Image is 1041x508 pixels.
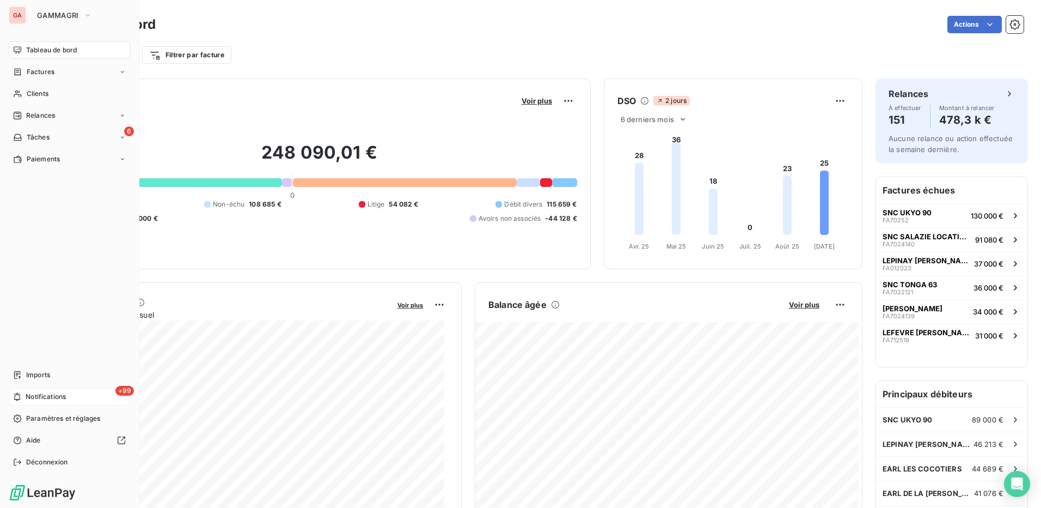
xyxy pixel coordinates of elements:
[702,243,724,250] tspan: Juin 25
[488,298,547,311] h6: Balance âgée
[876,299,1027,323] button: [PERSON_NAME]FA702413934 000 €
[26,414,100,424] span: Paramètres et réglages
[883,280,937,289] span: SNC TONGA 63
[883,217,909,223] span: FA70252
[883,289,913,295] span: FA7022121
[883,208,932,217] span: SNC UKYO 90
[1004,471,1030,497] div: Open Intercom Messenger
[876,275,1027,299] button: SNC TONGA 63FA702212136 000 €
[26,370,50,380] span: Imports
[249,199,281,209] span: 108 685 €
[789,300,819,309] span: Voir plus
[27,154,60,164] span: Paiements
[9,484,76,501] img: Logo LeanPay
[518,96,555,106] button: Voir plus
[26,111,55,120] span: Relances
[883,256,970,265] span: LEPINAY [PERSON_NAME]
[883,440,973,449] span: LEPINAY [PERSON_NAME]
[37,11,79,20] span: GAMMAGRI
[9,432,130,449] a: Aide
[974,489,1003,498] span: 41 076 €
[545,214,577,223] span: -44 128 €
[883,489,974,498] span: EARL DE LA [PERSON_NAME]
[939,111,995,129] h4: 478,3 k €
[973,307,1003,316] span: 34 000 €
[883,464,962,473] span: EARL LES COCOTIERS
[975,235,1003,244] span: 91 080 €
[883,265,911,271] span: FA012023
[115,386,134,396] span: +99
[9,7,26,24] div: GA
[368,199,385,209] span: Litige
[883,241,915,247] span: FA7024140
[876,227,1027,251] button: SNC SALAZIE LOCATION 3437FA702414091 080 €
[394,300,426,310] button: Voir plus
[522,96,552,105] span: Voir plus
[889,105,921,111] span: À effectuer
[883,337,909,343] span: FA712519
[883,328,971,337] span: LEFEVRE [PERSON_NAME]
[947,16,1002,33] button: Actions
[971,211,1003,220] span: 130 000 €
[974,259,1003,268] span: 37 000 €
[889,111,921,129] h4: 151
[975,331,1003,340] span: 31 000 €
[62,142,577,174] h2: 248 090,01 €
[973,283,1003,292] span: 36 000 €
[876,177,1027,203] h6: Factures échues
[27,132,50,142] span: Tâches
[786,300,823,310] button: Voir plus
[883,313,915,319] span: FA7024139
[739,243,761,250] tspan: Juil. 25
[479,214,541,223] span: Avoirs non associés
[621,115,674,124] span: 6 derniers mois
[547,199,577,209] span: 115 659 €
[889,134,1013,154] span: Aucune relance ou action effectuée la semaine dernière.
[814,243,835,250] tspan: [DATE]
[939,105,995,111] span: Montant à relancer
[883,415,933,424] span: SNC UKYO 90
[62,309,390,320] span: Chiffre d'affaires mensuel
[389,199,418,209] span: 54 082 €
[972,464,1003,473] span: 44 689 €
[889,87,928,100] h6: Relances
[876,203,1027,227] button: SNC UKYO 90FA70252130 000 €
[26,436,41,445] span: Aide
[290,191,295,199] span: 0
[397,301,423,309] span: Voir plus
[883,304,942,313] span: [PERSON_NAME]
[27,67,54,77] span: Factures
[973,440,1003,449] span: 46 213 €
[124,126,134,136] span: 6
[26,45,77,55] span: Tableau de bord
[629,243,649,250] tspan: Avr. 25
[876,323,1027,347] button: LEFEVRE [PERSON_NAME]FA71251931 000 €
[26,457,68,467] span: Déconnexion
[666,243,686,250] tspan: Mai 25
[653,96,690,106] span: 2 jours
[876,381,1027,407] h6: Principaux débiteurs
[972,415,1003,424] span: 89 000 €
[213,199,244,209] span: Non-échu
[617,94,636,107] h6: DSO
[883,232,971,241] span: SNC SALAZIE LOCATION 3437
[876,251,1027,275] button: LEPINAY [PERSON_NAME]FA01202337 000 €
[27,89,48,99] span: Clients
[26,392,66,402] span: Notifications
[504,199,542,209] span: Débit divers
[142,46,231,64] button: Filtrer par facture
[775,243,799,250] tspan: Août 25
